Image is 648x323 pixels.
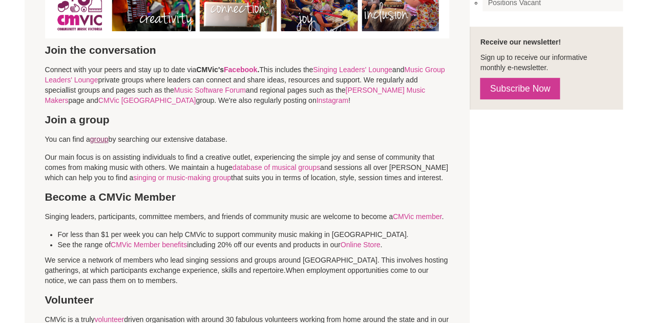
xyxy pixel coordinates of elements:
[45,66,445,84] a: Music Group Leaders' Lounge
[58,240,463,250] li: See the range of including 20% off our events and products in our .
[341,241,381,249] a: Online Store
[58,229,463,240] li: For less than $1 per week you can help CMVic to support community music making in [GEOGRAPHIC_DATA].
[480,52,613,73] p: Sign up to receive our informative monthly e-newsletter.
[480,38,560,46] strong: Receive our newsletter!
[233,163,320,171] a: database of musical groups
[45,229,450,286] p: We service a network of members who lead singing sessions and groups around [GEOGRAPHIC_DATA]. Th...
[224,66,257,74] a: Facebook
[45,190,450,204] h3: Become a CMVic Member
[174,86,246,94] a: Music Software Forum
[45,293,450,307] h3: Volunteer
[111,241,187,249] a: CMVic Member benefits
[393,212,442,221] a: CMVic member
[196,66,259,74] strong: CMVic's .
[480,78,560,99] a: Subscribe Now
[45,44,450,57] h3: Join the conversation
[90,135,109,143] a: group
[45,86,425,104] a: [PERSON_NAME] Music Makers
[313,66,392,74] a: Singing Leaders' Lounge
[133,174,231,182] a: singing or music-making group
[45,113,450,126] h3: Join a group
[45,152,450,183] p: Our main focus is on assisting individuals to find a creative outlet, experiencing the simple joy...
[317,96,348,104] a: Instagram
[45,64,450,105] p: Connect with your peers and stay up to date via This includes the and private groups where leader...
[45,134,450,144] p: You can find a by searching our extensive database.
[45,211,450,222] p: Singing leaders, participants, committee members, and friends of community music are welcome to b...
[98,96,196,104] a: CMVic [GEOGRAPHIC_DATA]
